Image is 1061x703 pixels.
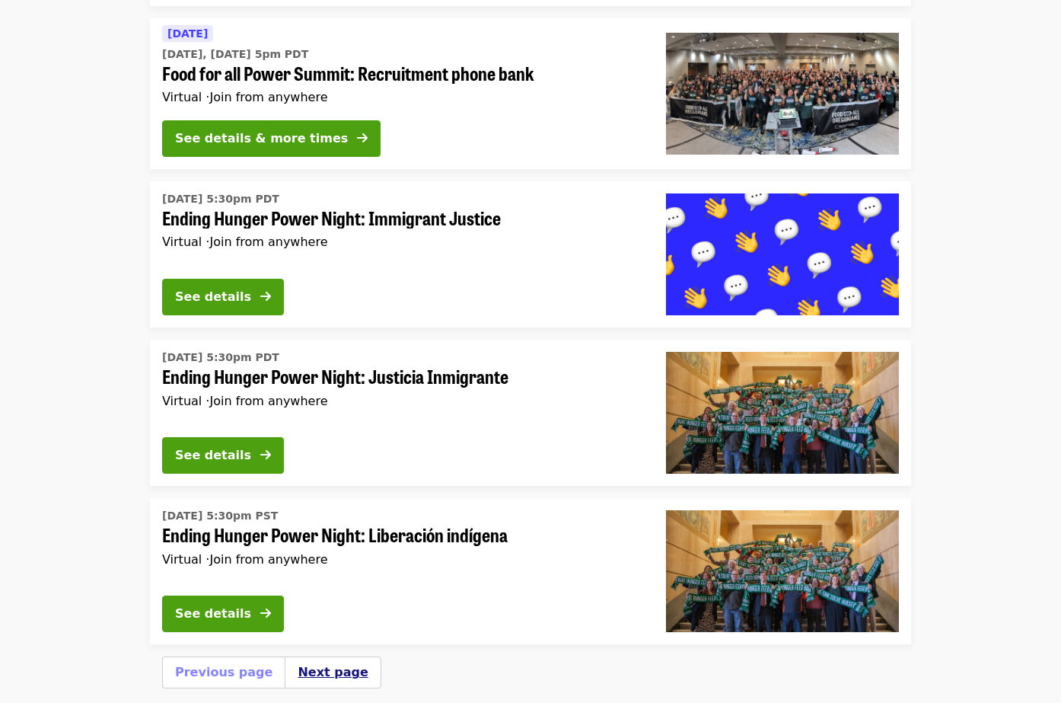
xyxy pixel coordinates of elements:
a: Previous page [175,665,272,679]
a: See details for "Food for all Power Summit: Recruitment phone bank" [150,18,911,169]
i: arrow-right icon [260,448,271,462]
span: Join from anywhere [209,552,327,567]
time: [DATE], [DATE] 5pm PDT [162,46,308,62]
a: See details for "Ending Hunger Power Night: Immigrant Justice" [150,181,911,328]
i: arrow-right icon [260,606,271,621]
img: Food for all Power Summit: Recruitment phone bank organized by Oregon Food Bank [666,33,899,155]
span: Virtual · [162,394,328,408]
img: Ending Hunger Power Night: Liberación indígena organized by Oregon Food Bank [666,510,899,632]
span: Join from anywhere [209,235,327,249]
span: Ending Hunger Power Night: Immigrant Justice [162,207,642,229]
button: See details [162,596,284,632]
button: See details [162,279,284,315]
time: [DATE] 5:30pm PDT [162,350,279,366]
img: Ending Hunger Power Night: Justicia Inmigrante organized by Oregon Food Bank [666,352,899,474]
button: Next page [298,663,368,682]
button: See details & more times [162,120,381,157]
span: [DATE] [167,27,208,40]
span: Ending Hunger Power Night: Liberación indígena [162,524,642,546]
i: arrow-right icon [357,131,368,145]
span: Ending Hunger Power Night: Justicia Inmigrante [162,366,642,388]
div: See details [175,288,251,306]
time: [DATE] 5:30pm PST [162,508,278,524]
div: See details & more times [175,129,348,148]
img: Ending Hunger Power Night: Immigrant Justice organized by Oregon Food Bank [666,193,899,315]
time: [DATE] 5:30pm PDT [162,191,279,207]
div: See details [175,446,251,465]
button: Previous page [175,663,272,682]
div: See details [175,605,251,623]
a: See details for "Ending Hunger Power Night: Justicia Inmigrante" [150,340,911,486]
span: Virtual · [162,235,328,249]
button: See details [162,437,284,474]
span: Virtual · [162,552,328,567]
span: Virtual · [162,90,328,104]
a: See details for "Ending Hunger Power Night: Liberación indígena" [150,498,911,644]
a: Next page [298,665,368,679]
i: arrow-right icon [260,289,271,304]
span: Join from anywhere [209,394,327,408]
span: Food for all Power Summit: Recruitment phone bank [162,62,642,85]
span: Join from anywhere [209,90,327,104]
